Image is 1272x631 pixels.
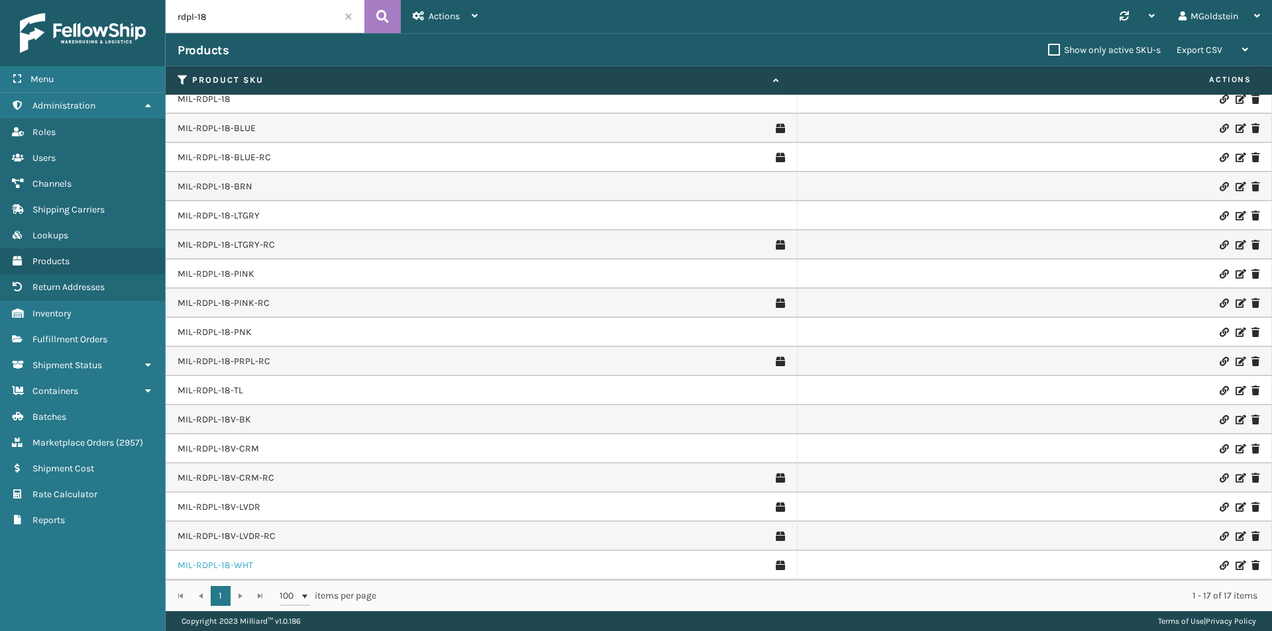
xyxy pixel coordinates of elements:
span: Shipment Cost [32,463,94,474]
i: Edit [1236,473,1244,483]
span: Fulfillment Orders [32,334,107,345]
i: Delete [1251,299,1259,308]
i: Link Product [1220,386,1228,395]
i: Delete [1251,269,1259,279]
i: Link Product [1220,473,1228,483]
a: MIL-RDPL-18-PINK-RC [178,297,270,310]
i: Link Product [1220,211,1228,220]
i: Edit [1236,503,1244,512]
i: Edit [1236,95,1244,104]
span: Lookups [32,230,68,241]
i: Link Product [1220,269,1228,279]
span: items per page [280,586,376,606]
i: Delete [1251,503,1259,512]
span: Reports [32,514,65,526]
i: Edit [1236,561,1244,570]
a: MIL-RDPL-18-LTGRY-RC [178,238,275,252]
span: Shipment Status [32,360,102,371]
i: Delete [1251,182,1259,191]
i: Edit [1236,182,1244,191]
i: Edit [1236,328,1244,337]
i: Link Product [1220,182,1228,191]
h3: Products [178,42,229,58]
i: Link Product [1220,532,1228,541]
span: Inventory [32,308,72,319]
i: Edit [1236,124,1244,133]
i: Link Product [1220,357,1228,366]
span: Export CSV [1177,44,1222,56]
a: MIL-RDPL-18V-CRM-RC [178,471,274,485]
i: Delete [1251,561,1259,570]
span: Administration [32,100,95,111]
a: MIL-RDPL-18-PRPL-RC [178,355,270,368]
span: Actions [796,69,1259,91]
span: Products [32,256,70,267]
a: MIL-RDPL-18-PINK [178,267,254,281]
i: Edit [1236,299,1244,308]
a: MIL-RDPL-18V-LVDR [178,501,260,514]
a: MIL-RDPL-18-BLUE [178,122,256,135]
i: Link Product [1220,503,1228,512]
i: Delete [1251,357,1259,366]
img: logo [20,13,146,53]
i: Link Product [1220,444,1228,454]
i: Link Product [1220,124,1228,133]
a: MIL-RDPL-18-WHT [178,559,253,572]
a: MIL-RDPL-18-LTGRY [178,209,260,222]
a: MIL-RDPL-18 [178,93,231,106]
a: MIL-RDPL-18-BLUE-RC [178,151,271,164]
div: | [1158,611,1256,631]
i: Edit [1236,357,1244,366]
i: Delete [1251,415,1259,424]
i: Edit [1236,153,1244,162]
i: Delete [1251,473,1259,483]
i: Delete [1251,95,1259,104]
i: Link Product [1220,415,1228,424]
label: Show only active SKU-s [1048,44,1161,56]
i: Link Product [1220,240,1228,250]
span: 100 [280,589,299,603]
span: Channels [32,178,72,189]
a: MIL-RDPL-18V-LVDR-RC [178,530,276,543]
a: MIL-RDPL-18V-BK [178,413,251,426]
i: Link Product [1220,299,1228,308]
span: Return Addresses [32,281,105,293]
i: Edit [1236,269,1244,279]
span: Roles [32,126,56,138]
span: ( 2957 ) [116,437,143,448]
i: Edit [1236,415,1244,424]
a: MIL-RDPL-18V-CRM [178,442,259,456]
i: Delete [1251,124,1259,133]
i: Edit [1236,386,1244,395]
span: Shipping Carriers [32,204,105,215]
label: Product SKU [192,74,767,86]
i: Delete [1251,153,1259,162]
span: Marketplace Orders [32,437,114,448]
a: MIL-RDPL-18-PNK [178,326,252,339]
span: Rate Calculator [32,489,97,500]
i: Delete [1251,532,1259,541]
span: Actions [429,11,460,22]
span: Containers [32,385,78,397]
i: Delete [1251,328,1259,337]
i: Link Product [1220,561,1228,570]
i: Edit [1236,240,1244,250]
i: Edit [1236,211,1244,220]
i: Delete [1251,386,1259,395]
a: MIL-RDPL-18-TL [178,384,243,397]
span: Batches [32,411,66,422]
p: Copyright 2023 Milliard™ v 1.0.186 [182,611,301,631]
i: Link Product [1220,95,1228,104]
i: Delete [1251,211,1259,220]
span: Menu [30,73,54,85]
div: 1 - 17 of 17 items [395,589,1257,603]
i: Edit [1236,444,1244,454]
i: Link Product [1220,153,1228,162]
a: Terms of Use [1158,616,1204,626]
i: Link Product [1220,328,1228,337]
i: Delete [1251,444,1259,454]
span: Users [32,152,56,164]
a: 1 [211,586,231,606]
a: MIL-RDPL-18-BRN [178,180,252,193]
a: Privacy Policy [1206,616,1256,626]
